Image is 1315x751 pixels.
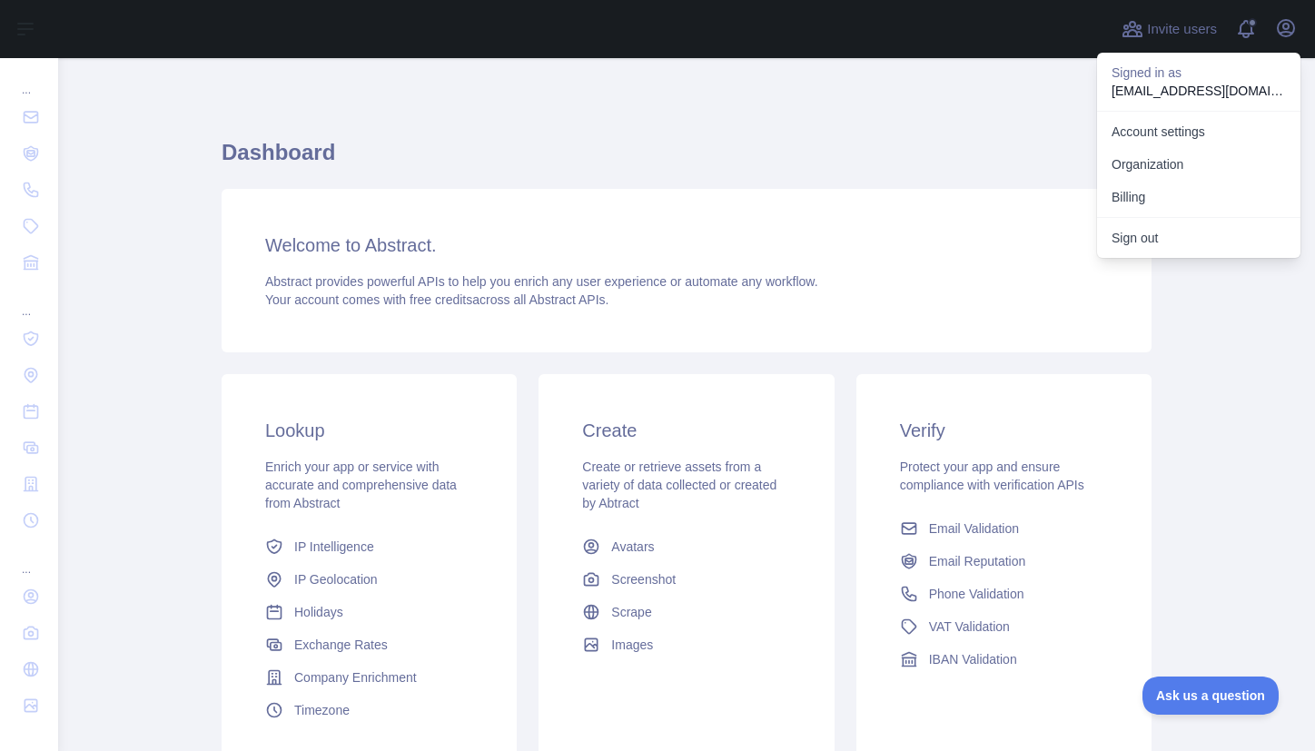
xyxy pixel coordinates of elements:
span: free credits [410,292,472,307]
span: IP Geolocation [294,570,378,588]
a: Holidays [258,596,480,628]
button: Invite users [1118,15,1221,44]
span: Email Reputation [929,552,1026,570]
span: Holidays [294,603,343,621]
a: IP Geolocation [258,563,480,596]
iframe: Toggle Customer Support [1142,677,1279,715]
h3: Lookup [265,418,473,443]
a: IP Intelligence [258,530,480,563]
a: Email Reputation [893,545,1115,578]
button: Billing [1097,181,1300,213]
span: Scrape [611,603,651,621]
a: Organization [1097,148,1300,181]
a: Timezone [258,694,480,726]
button: Sign out [1097,222,1300,254]
a: Company Enrichment [258,661,480,694]
span: IP Intelligence [294,538,374,556]
a: Account settings [1097,115,1300,148]
span: Create or retrieve assets from a variety of data collected or created by Abtract [582,459,776,510]
span: Company Enrichment [294,668,417,687]
div: ... [15,540,44,577]
span: Email Validation [929,519,1019,538]
h3: Verify [900,418,1108,443]
div: ... [15,61,44,97]
span: Screenshot [611,570,676,588]
a: Screenshot [575,563,797,596]
a: Phone Validation [893,578,1115,610]
h3: Welcome to Abstract. [265,232,1108,258]
div: ... [15,282,44,319]
p: [EMAIL_ADDRESS][DOMAIN_NAME] [1112,82,1286,100]
a: Exchange Rates [258,628,480,661]
p: Signed in as [1112,64,1286,82]
a: Scrape [575,596,797,628]
a: Avatars [575,530,797,563]
h1: Dashboard [222,138,1152,182]
span: VAT Validation [929,618,1010,636]
a: Email Validation [893,512,1115,545]
span: Avatars [611,538,654,556]
span: Phone Validation [929,585,1024,603]
span: Enrich your app or service with accurate and comprehensive data from Abstract [265,459,457,510]
span: Protect your app and ensure compliance with verification APIs [900,459,1084,492]
a: VAT Validation [893,610,1115,643]
span: Invite users [1147,19,1217,40]
span: Timezone [294,701,350,719]
span: Exchange Rates [294,636,388,654]
span: Abstract provides powerful APIs to help you enrich any user experience or automate any workflow. [265,274,818,289]
a: IBAN Validation [893,643,1115,676]
span: IBAN Validation [929,650,1017,668]
h3: Create [582,418,790,443]
a: Images [575,628,797,661]
span: Images [611,636,653,654]
span: Your account comes with across all Abstract APIs. [265,292,608,307]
